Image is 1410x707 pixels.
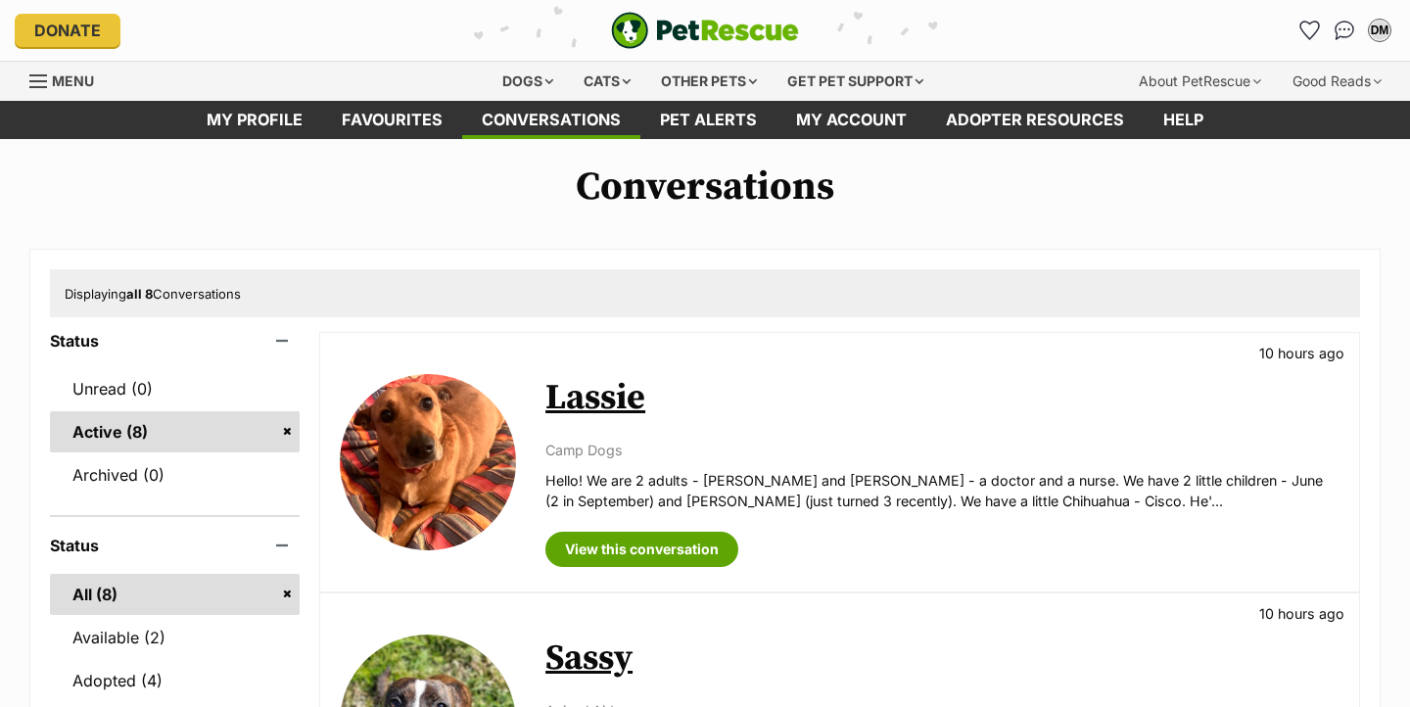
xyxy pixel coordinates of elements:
[1259,603,1344,624] p: 10 hours ago
[1364,15,1395,46] button: My account
[545,636,633,681] a: Sassy
[1279,62,1395,101] div: Good Reads
[1293,15,1325,46] a: Favourites
[640,101,776,139] a: Pet alerts
[52,72,94,89] span: Menu
[611,12,799,49] img: logo-e224e6f780fb5917bec1dbf3a21bbac754714ae5b6737aabdf751b685950b380.svg
[545,440,1339,460] p: Camp Dogs
[774,62,937,101] div: Get pet support
[50,411,300,452] a: Active (8)
[65,286,241,302] span: Displaying Conversations
[50,537,300,554] header: Status
[489,62,567,101] div: Dogs
[570,62,644,101] div: Cats
[1293,15,1395,46] ul: Account quick links
[50,454,300,495] a: Archived (0)
[545,532,738,567] a: View this conversation
[126,286,153,302] strong: all 8
[1335,21,1355,40] img: chat-41dd97257d64d25036548639549fe6c8038ab92f7586957e7f3b1b290dea8141.svg
[50,368,300,409] a: Unread (0)
[50,332,300,350] header: Status
[545,470,1339,512] p: Hello! We are 2 adults - [PERSON_NAME] and [PERSON_NAME] - a doctor and a nurse. We have 2 little...
[545,376,645,420] a: Lassie
[15,14,120,47] a: Donate
[50,574,300,615] a: All (8)
[340,374,516,550] img: Lassie
[611,12,799,49] a: PetRescue
[50,660,300,701] a: Adopted (4)
[1370,21,1389,40] div: DM
[1144,101,1223,139] a: Help
[647,62,771,101] div: Other pets
[187,101,322,139] a: My profile
[29,62,108,97] a: Menu
[926,101,1144,139] a: Adopter resources
[776,101,926,139] a: My account
[1259,343,1344,363] p: 10 hours ago
[1125,62,1275,101] div: About PetRescue
[462,101,640,139] a: conversations
[50,617,300,658] a: Available (2)
[322,101,462,139] a: Favourites
[1329,15,1360,46] a: Conversations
